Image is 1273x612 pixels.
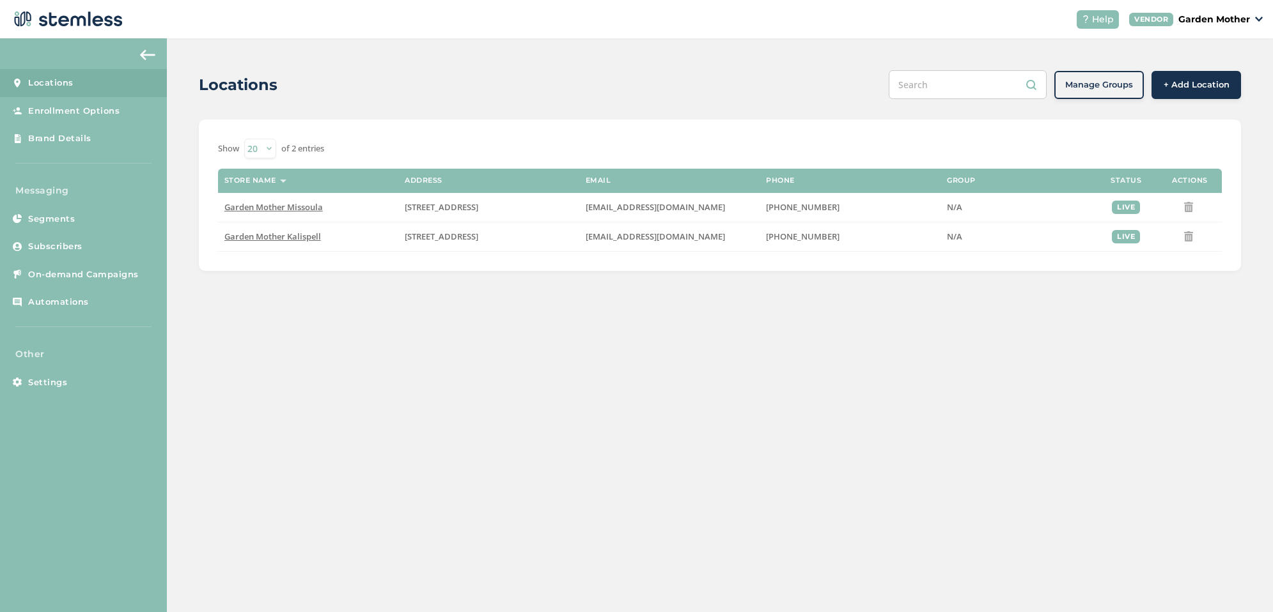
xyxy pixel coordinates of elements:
span: Subscribers [28,240,82,253]
span: Enrollment Options [28,105,120,118]
label: (406) 407-7206 [766,231,934,242]
span: On-demand Campaigns [28,268,139,281]
span: [PHONE_NUMBER] [766,201,840,213]
h2: Locations [199,73,277,96]
label: accounts@gardenmother.com [586,231,754,242]
span: [EMAIL_ADDRESS][DOMAIN_NAME] [586,201,725,213]
label: Group [947,176,976,185]
span: Segments [28,213,75,226]
label: Status [1111,176,1141,185]
img: icon-help-white-03924b79.svg [1082,15,1089,23]
span: [STREET_ADDRESS] [405,201,478,213]
span: Locations [28,77,74,89]
th: Actions [1158,169,1222,193]
img: icon_down-arrow-small-66adaf34.svg [1255,17,1263,22]
label: accounts@gardenmother.com [586,202,754,213]
label: (406) 529-3834 [766,202,934,213]
label: N/A [947,231,1088,242]
label: Show [218,142,239,155]
input: Search [889,70,1047,99]
span: Garden Mother Kalispell [224,231,321,242]
label: 3250 U.S. Highway 2 East [405,231,573,242]
label: Garden Mother Kalispell [224,231,393,242]
span: Settings [28,376,67,389]
span: Help [1092,13,1114,26]
span: [STREET_ADDRESS] [405,231,478,242]
span: Brand Details [28,132,91,145]
p: Garden Mother [1178,13,1250,26]
div: live [1112,201,1140,214]
img: icon-arrow-back-accent-c549486e.svg [140,50,155,60]
button: Manage Groups [1054,71,1144,99]
label: of 2 entries [281,142,324,155]
label: Email [586,176,611,185]
label: Phone [766,176,795,185]
label: N/A [947,202,1088,213]
img: logo-dark-0685b13c.svg [10,6,123,32]
label: Store name [224,176,276,185]
span: Garden Mother Missoula [224,201,323,213]
span: + Add Location [1164,79,1230,91]
img: icon-sort-1e1d7615.svg [280,180,286,183]
label: Address [405,176,442,185]
iframe: Chat Widget [1209,551,1273,612]
span: Automations [28,296,89,309]
div: VENDOR [1129,13,1173,26]
div: live [1112,230,1140,243]
label: Garden Mother Missoula [224,202,393,213]
span: Manage Groups [1065,79,1133,91]
label: 1700 South 3rd Street West [405,202,573,213]
span: [EMAIL_ADDRESS][DOMAIN_NAME] [586,231,725,242]
button: + Add Location [1152,71,1241,99]
span: [PHONE_NUMBER] [766,231,840,242]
